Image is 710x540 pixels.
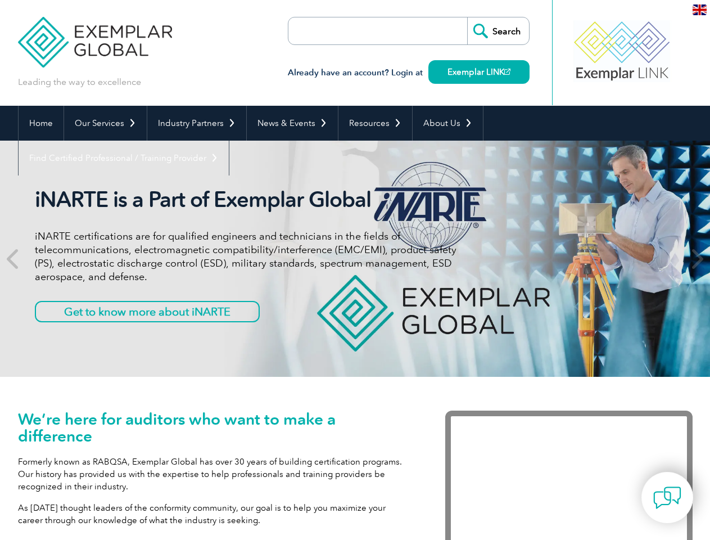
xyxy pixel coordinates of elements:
input: Search [467,17,529,44]
a: Home [19,106,64,141]
a: Exemplar LINK [428,60,530,84]
a: Industry Partners [147,106,246,141]
p: Formerly known as RABQSA, Exemplar Global has over 30 years of building certification programs. O... [18,456,411,493]
p: As [DATE] thought leaders of the conformity community, our goal is to help you maximize your care... [18,502,411,526]
a: About Us [413,106,483,141]
a: Our Services [64,106,147,141]
p: iNARTE certifications are for qualified engineers and technicians in the fields of telecommunicat... [35,229,456,283]
img: open_square.png [504,69,510,75]
h2: iNARTE is a Part of Exemplar Global [35,187,456,213]
h1: We’re here for auditors who want to make a difference [18,411,411,444]
h3: Already have an account? Login at [288,66,530,80]
a: Find Certified Professional / Training Provider [19,141,229,175]
a: News & Events [247,106,338,141]
img: contact-chat.png [653,484,681,512]
a: Get to know more about iNARTE [35,301,260,322]
a: Resources [338,106,412,141]
img: en [693,4,707,15]
p: Leading the way to excellence [18,76,141,88]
